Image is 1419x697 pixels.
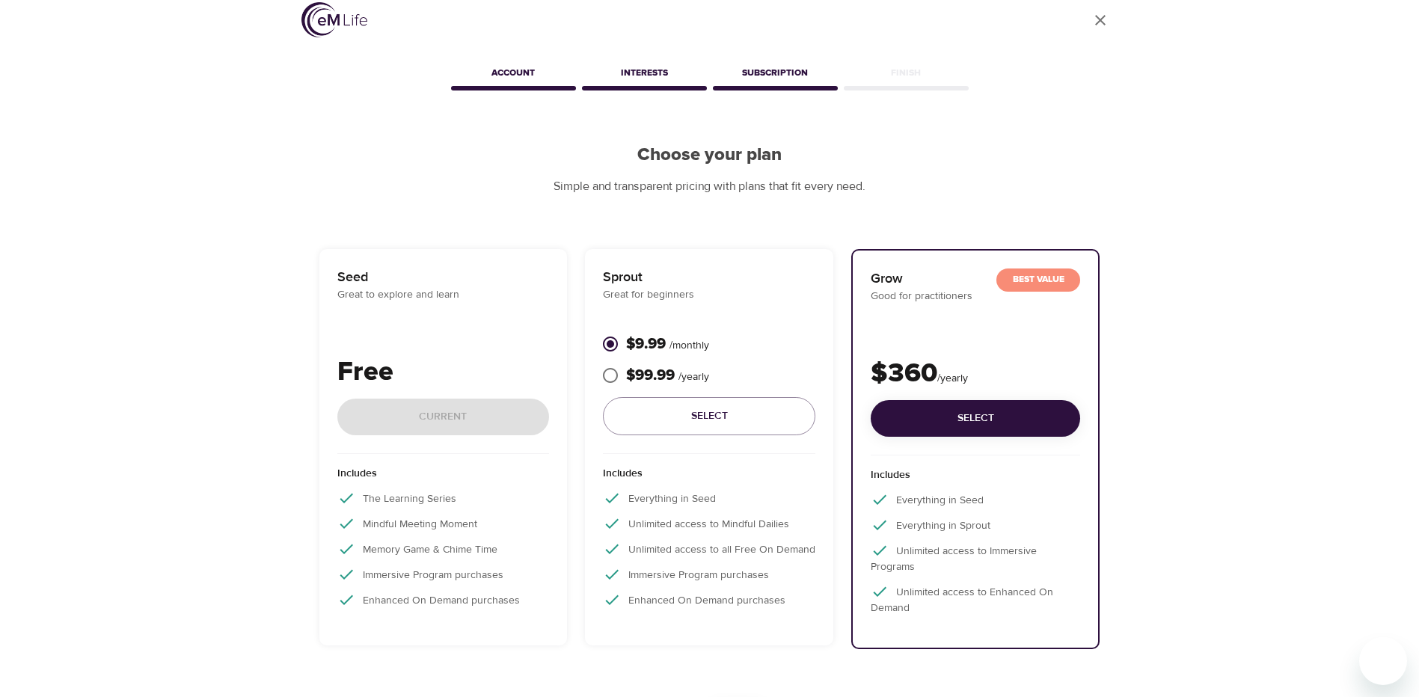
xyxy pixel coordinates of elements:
button: Select [603,397,815,435]
p: $360 [871,354,1080,394]
p: Sprout [603,267,815,287]
h2: Choose your plan [301,144,1118,166]
img: logo [301,2,367,37]
p: Includes [337,466,550,489]
p: $9.99 [626,333,709,355]
span: / monthly [669,339,709,352]
a: close [1082,2,1118,38]
p: Mindful Meeting Moment [337,515,550,532]
p: $99.99 [626,364,709,387]
p: Immersive Program purchases [337,565,550,583]
p: The Learning Series [337,489,550,507]
p: Simple and transparent pricing with plans that fit every need. [301,178,1118,195]
iframe: Button to launch messaging window [1359,637,1407,685]
p: Great for beginners [603,287,815,303]
p: Good for practitioners [871,289,1080,304]
p: Everything in Sprout [871,516,1080,534]
button: Select [871,400,1080,437]
p: Enhanced On Demand purchases [603,591,815,609]
p: Seed [337,267,550,287]
span: / yearly [937,372,968,385]
p: Unlimited access to Enhanced On Demand [871,583,1080,616]
p: Enhanced On Demand purchases [337,591,550,609]
span: Select [615,407,803,426]
p: Everything in Seed [871,491,1080,509]
p: Unlimited access to all Free On Demand [603,540,815,558]
p: Grow [871,268,1080,289]
p: Unlimited access to Immersive Programs [871,541,1080,575]
span: Select [883,409,1068,428]
p: Includes [603,466,815,489]
p: Great to explore and learn [337,287,550,303]
span: / yearly [678,370,709,384]
p: Everything in Seed [603,489,815,507]
p: Memory Game & Chime Time [337,540,550,558]
p: Unlimited access to Mindful Dailies [603,515,815,532]
p: Includes [871,467,1080,491]
p: Immersive Program purchases [603,565,815,583]
p: Free [337,352,550,393]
